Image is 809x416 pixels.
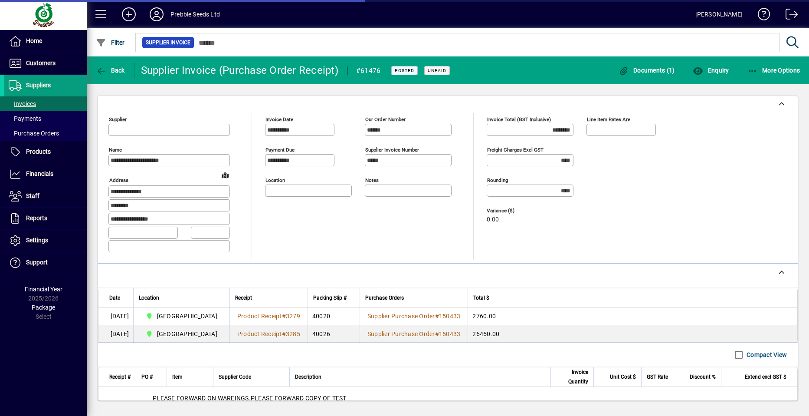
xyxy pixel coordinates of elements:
span: Back [96,67,125,74]
div: Packing Slip # [313,293,354,303]
span: [DATE] [111,312,129,320]
span: Extend excl GST $ [745,372,786,382]
mat-label: Supplier invoice number [365,147,419,153]
span: Reports [26,215,47,221]
a: Supplier Purchase Order#150433 [364,311,464,321]
span: Purchase Orders [9,130,59,137]
span: Invoice Quantity [556,367,589,386]
span: Purchase Orders [365,293,404,303]
span: [GEOGRAPHIC_DATA] [157,312,217,320]
span: CHRISTCHURCH [142,329,221,339]
span: CHRISTCHURCH [142,311,221,321]
label: Compact View [745,350,787,359]
td: 40020 [308,308,360,325]
app-page-header-button: Back [87,63,134,78]
span: GST Rate [647,372,668,382]
span: 150433 [439,330,461,337]
span: Package [32,304,55,311]
span: Receipt # [109,372,131,382]
a: Logout [779,2,798,30]
mat-label: Our order number [365,116,406,122]
div: #61476 [356,64,381,78]
a: Reports [4,208,87,229]
span: Documents (1) [619,67,675,74]
mat-label: Notes [365,177,379,183]
span: Date [109,293,120,303]
a: Customers [4,53,87,74]
span: Supplier Purchase Order [367,330,435,337]
span: Receipt [235,293,252,303]
span: Invoices [9,100,36,107]
span: # [435,313,439,320]
div: Supplier Invoice (Purchase Order Receipt) [141,63,338,77]
mat-label: Invoice date [265,116,293,122]
span: Home [26,37,42,44]
span: Total $ [473,293,489,303]
span: # [282,313,286,320]
span: More Options [747,67,800,74]
span: Packing Slip # [313,293,347,303]
a: View on map [218,168,232,182]
button: Back [94,63,127,78]
mat-label: Rounding [487,177,508,183]
span: Support [26,259,48,266]
div: Total $ [473,293,786,303]
span: 150433 [439,313,461,320]
span: Staff [26,192,39,199]
span: Posted [395,68,414,73]
div: Prebble Seeds Ltd [170,7,220,21]
span: [GEOGRAPHIC_DATA] [157,330,217,338]
span: Discount % [690,372,716,382]
td: 40026 [308,325,360,343]
span: # [435,330,439,337]
div: Date [109,293,128,303]
mat-label: Invoice Total (GST inclusive) [487,116,551,122]
button: More Options [745,63,802,78]
a: Payments [4,111,87,126]
mat-label: Name [109,147,122,153]
a: Products [4,141,87,163]
span: Variance ($) [487,208,539,214]
button: Profile [143,7,170,22]
mat-label: Freight charges excl GST [487,147,544,153]
span: Unpaid [428,68,446,73]
td: 2760.00 [468,308,797,325]
a: Financials [4,163,87,185]
mat-label: Payment due [265,147,295,153]
span: Description [295,372,321,382]
span: Product Receipt [237,313,282,320]
a: Staff [4,185,87,207]
mat-label: Line item rates are [587,116,630,122]
a: Knowledge Base [751,2,770,30]
a: Invoices [4,96,87,111]
mat-label: Supplier [109,116,127,122]
span: 3285 [286,330,300,337]
a: Settings [4,230,87,251]
a: Home [4,30,87,52]
span: # [282,330,286,337]
a: Supplier Purchase Order#150433 [364,329,464,339]
div: [PERSON_NAME] [695,7,743,21]
span: Supplier Invoice [146,38,190,47]
span: 3279 [286,313,300,320]
span: Filter [96,39,125,46]
span: Product Receipt [237,330,282,337]
span: Customers [26,59,56,66]
span: Payments [9,115,41,122]
a: Product Receipt#3279 [234,311,303,321]
span: Settings [26,237,48,244]
span: Suppliers [26,82,51,89]
span: 0.00 [487,216,499,223]
span: [DATE] [111,330,129,338]
button: Enquiry [691,63,731,78]
button: Add [115,7,143,22]
a: Product Receipt#3285 [234,329,303,339]
button: Documents (1) [616,63,677,78]
span: Unit Cost $ [610,372,636,382]
div: PLEASE FORWARD ON WAREINGS.PLEASE FORWARD COPY OF TEST [98,387,797,409]
button: Filter [94,35,127,50]
span: Products [26,148,51,155]
div: Receipt [235,293,302,303]
td: 26450.00 [468,325,797,343]
span: PO # [141,372,153,382]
